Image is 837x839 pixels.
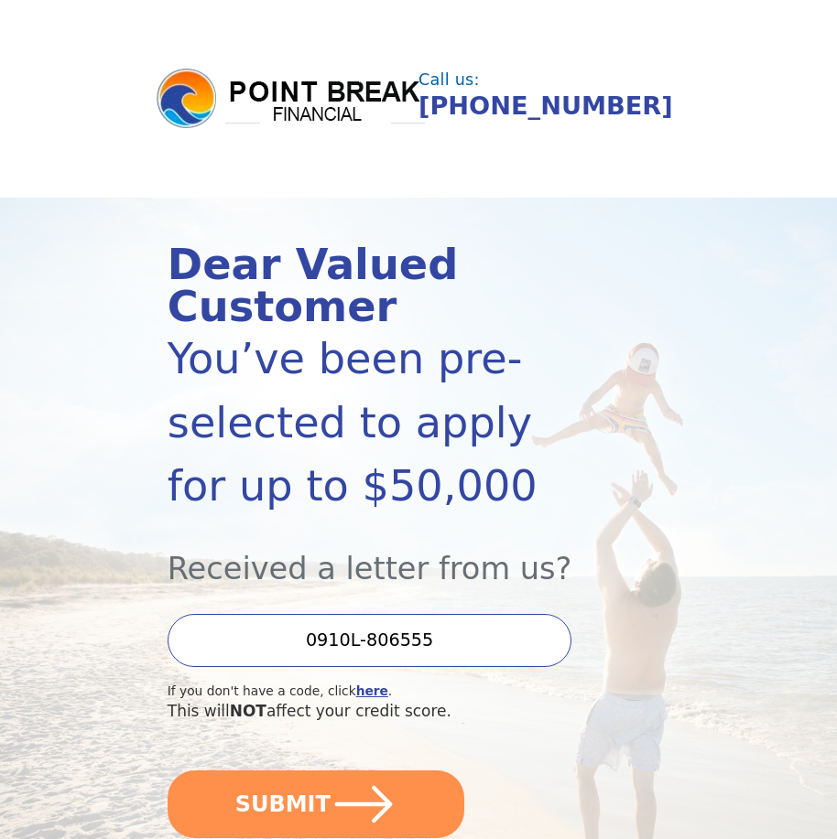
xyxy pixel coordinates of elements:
a: [PHONE_NUMBER] [418,91,673,120]
div: If you don't have a code, click . [168,682,594,701]
img: logo.png [154,66,429,132]
span: NOT [230,702,266,720]
div: You’ve been pre-selected to apply for up to $50,000 [168,328,594,518]
div: Received a letter from us? [168,518,594,592]
a: here [356,683,388,698]
div: Dear Valued Customer [168,243,594,328]
div: This will affect your credit score. [168,700,594,723]
input: Enter your Offer Code: [168,614,572,667]
button: SUBMIT [168,770,464,838]
div: Call us: [418,72,698,89]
